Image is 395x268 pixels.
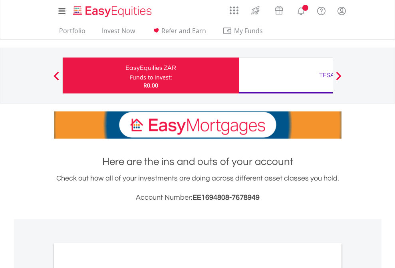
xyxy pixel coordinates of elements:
img: grid-menu-icon.svg [230,6,238,15]
a: Vouchers [267,2,291,17]
div: Check out how all of your investments are doing across different asset classes you hold. [54,173,341,203]
div: Funds to invest: [130,73,172,81]
h3: Account Number: [54,192,341,203]
img: EasyEquities_Logo.png [71,5,155,18]
span: My Funds [222,26,275,36]
a: My Profile [331,2,352,20]
a: FAQ's and Support [311,2,331,18]
h1: Here are the ins and outs of your account [54,155,341,169]
img: vouchers-v2.svg [272,4,286,17]
a: Refer and Earn [148,27,209,39]
button: Previous [48,75,64,83]
a: Portfolio [56,27,89,39]
button: Next [331,75,347,83]
img: thrive-v2.svg [249,4,262,17]
span: EE1694808-7678949 [193,194,260,201]
div: EasyEquities ZAR [67,62,234,73]
a: AppsGrid [224,2,244,15]
img: EasyMortage Promotion Banner [54,111,341,139]
span: R0.00 [143,81,158,89]
a: Home page [70,2,155,18]
a: Notifications [291,2,311,18]
a: Invest Now [99,27,138,39]
span: Refer and Earn [161,26,206,35]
